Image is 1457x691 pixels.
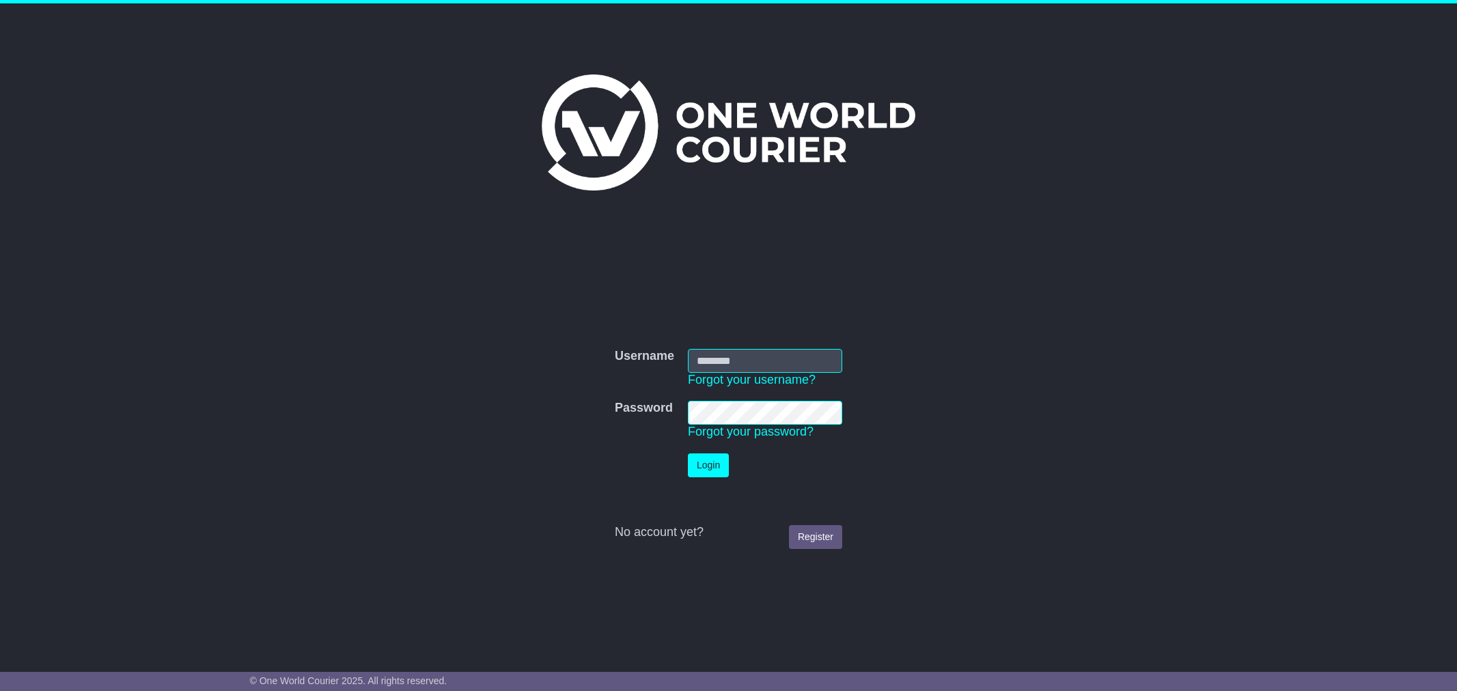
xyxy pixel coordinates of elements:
[615,349,674,364] label: Username
[688,453,729,477] button: Login
[789,525,842,549] a: Register
[688,425,814,438] a: Forgot your password?
[615,401,673,416] label: Password
[615,525,842,540] div: No account yet?
[250,675,447,686] span: © One World Courier 2025. All rights reserved.
[688,373,816,386] a: Forgot your username?
[542,74,915,191] img: One World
